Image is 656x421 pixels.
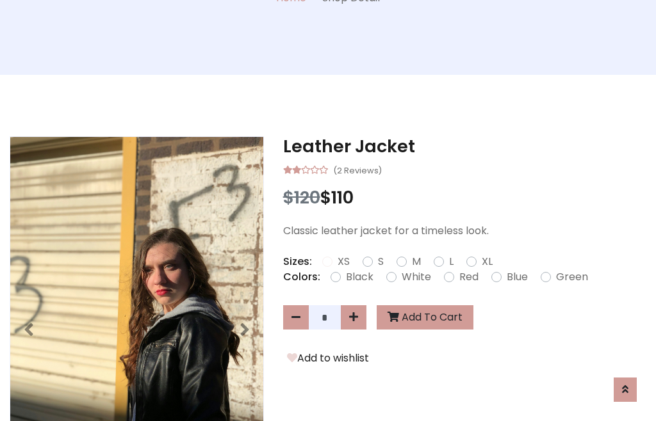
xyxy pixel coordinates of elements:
label: Red [459,269,479,285]
label: Blue [507,269,528,285]
label: Black [346,269,373,285]
label: S [378,254,384,269]
span: $120 [283,186,320,209]
p: Colors: [283,269,320,285]
button: Add To Cart [377,305,473,330]
button: Add to wishlist [283,350,373,367]
label: Green [556,269,588,285]
p: Classic leather jacket for a timeless look. [283,223,646,239]
label: White [402,269,431,285]
span: 110 [331,186,354,209]
label: XS [338,254,350,269]
p: Sizes: [283,254,312,269]
small: (2 Reviews) [333,162,382,177]
h3: Leather Jacket [283,136,646,157]
label: M [412,254,421,269]
label: L [449,254,454,269]
label: XL [482,254,493,269]
h3: $ [283,187,646,208]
